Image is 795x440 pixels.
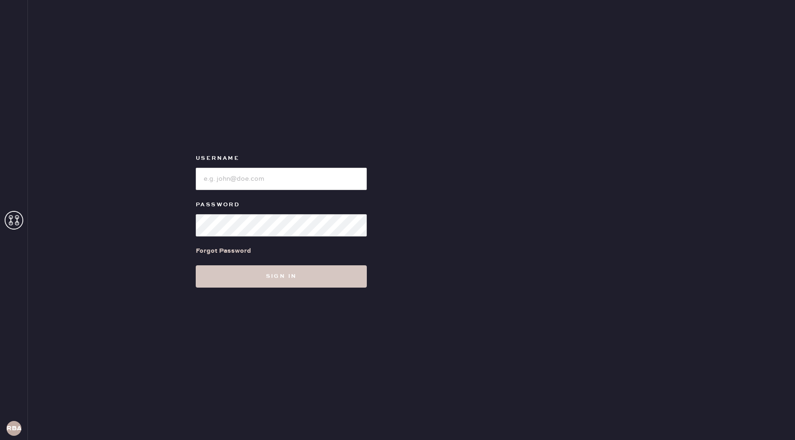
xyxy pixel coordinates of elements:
[196,246,251,256] div: Forgot Password
[7,425,21,432] h3: RBA
[196,199,367,210] label: Password
[196,153,367,164] label: Username
[196,265,367,288] button: Sign in
[196,168,367,190] input: e.g. john@doe.com
[196,236,251,265] a: Forgot Password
